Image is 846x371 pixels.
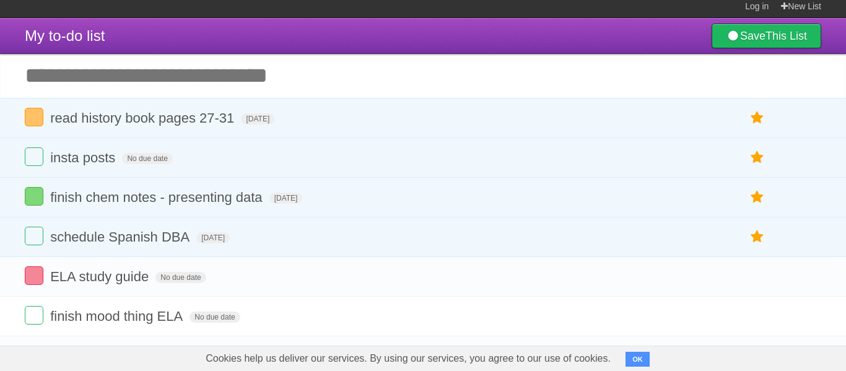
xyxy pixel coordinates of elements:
[193,346,623,371] span: Cookies help us deliver our services. By using our services, you agree to our use of cookies.
[155,272,206,283] span: No due date
[190,312,240,323] span: No due date
[50,229,193,245] span: schedule Spanish DBA
[765,30,807,42] b: This List
[25,108,43,126] label: Done
[746,187,769,207] label: Star task
[25,306,43,325] label: Done
[122,153,172,164] span: No due date
[25,187,43,206] label: Done
[50,110,237,126] span: read history book pages 27-31
[25,147,43,166] label: Done
[241,113,274,124] span: [DATE]
[50,269,152,284] span: ELA study guide
[50,190,265,205] span: finish chem notes - presenting data
[25,266,43,285] label: Done
[196,232,230,243] span: [DATE]
[746,108,769,128] label: Star task
[50,308,186,324] span: finish mood thing ELA
[269,193,303,204] span: [DATE]
[25,227,43,245] label: Done
[746,227,769,247] label: Star task
[25,27,105,44] span: My to-do list
[626,352,650,367] button: OK
[746,147,769,168] label: Star task
[712,24,821,48] a: SaveThis List
[50,150,118,165] span: insta posts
